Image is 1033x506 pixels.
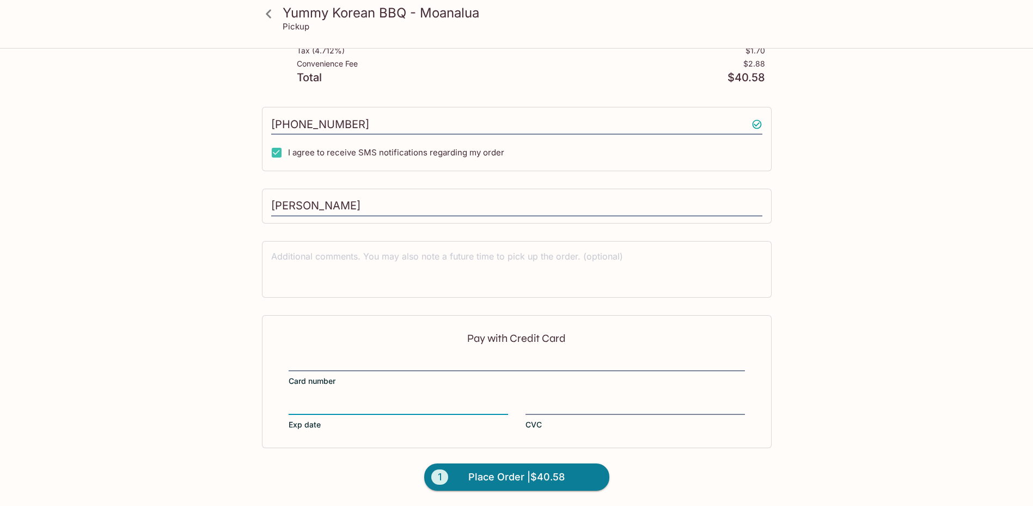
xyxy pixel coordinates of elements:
span: I agree to receive SMS notifications regarding my order [288,147,504,158]
p: Pay with Credit Card [289,333,745,344]
p: $2.88 [743,59,765,68]
span: CVC [525,419,542,430]
p: Convenience Fee [297,59,358,68]
input: Enter first and last name [271,196,762,216]
iframe: Secure card number input frame [289,358,745,370]
iframe: Secure expiration date input frame [289,401,508,413]
iframe: Secure CVC input frame [525,401,745,413]
span: Exp date [289,419,321,430]
p: $40.58 [728,73,765,83]
p: $1.70 [745,46,765,55]
span: 1 [431,469,448,485]
p: Pickup [283,21,309,32]
input: Enter phone number [271,114,762,135]
h3: Yummy Korean BBQ - Moanalua [283,4,769,21]
p: Tax ( 4.712% ) [297,46,345,55]
button: 1Place Order |$40.58 [424,463,609,491]
span: Place Order | $40.58 [468,468,565,486]
p: Total [297,73,322,83]
span: Card number [289,376,335,387]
